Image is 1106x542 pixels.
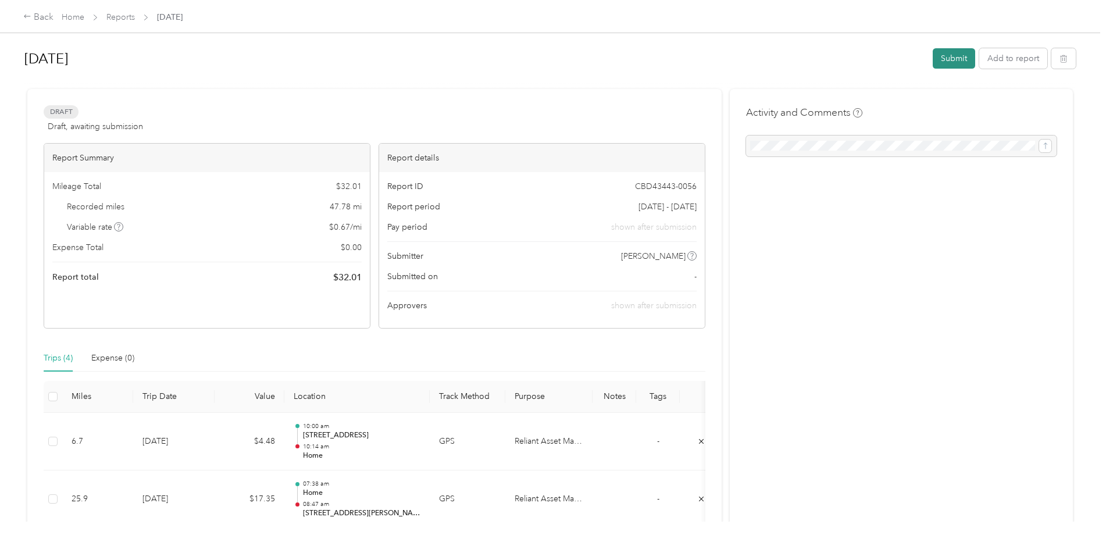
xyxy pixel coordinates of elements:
[387,221,427,233] span: Pay period
[215,381,284,413] th: Value
[635,180,697,192] span: CBD43443-0056
[657,436,659,446] span: -
[48,120,143,133] span: Draft, awaiting submission
[157,11,183,23] span: [DATE]
[336,180,362,192] span: $ 32.01
[67,221,124,233] span: Variable rate
[1041,477,1106,542] iframe: Everlance-gr Chat Button Frame
[979,48,1047,69] button: Add to report
[303,488,420,498] p: Home
[303,508,420,519] p: [STREET_ADDRESS][PERSON_NAME]
[657,494,659,504] span: -
[638,201,697,213] span: [DATE] - [DATE]
[62,12,84,22] a: Home
[106,12,135,22] a: Reports
[44,352,73,365] div: Trips (4)
[387,201,440,213] span: Report period
[133,381,215,413] th: Trip Date
[387,180,423,192] span: Report ID
[62,381,133,413] th: Miles
[387,250,423,262] span: Submitter
[329,221,362,233] span: $ 0.67 / mi
[330,201,362,213] span: 47.78 mi
[52,271,99,283] span: Report total
[303,422,420,430] p: 10:00 am
[24,45,925,73] h1: August 16
[430,470,505,529] td: GPS
[303,430,420,441] p: [STREET_ADDRESS]
[133,470,215,529] td: [DATE]
[62,470,133,529] td: 25.9
[621,250,686,262] span: [PERSON_NAME]
[67,201,124,213] span: Recorded miles
[44,105,79,119] span: Draft
[333,270,362,284] span: $ 32.01
[215,470,284,529] td: $17.35
[44,144,370,172] div: Report Summary
[694,270,697,283] span: -
[341,241,362,254] span: $ 0.00
[284,381,430,413] th: Location
[52,180,101,192] span: Mileage Total
[303,500,420,508] p: 08:47 am
[303,451,420,461] p: Home
[52,241,104,254] span: Expense Total
[133,413,215,471] td: [DATE]
[387,270,438,283] span: Submitted on
[303,443,420,451] p: 10:14 am
[611,221,697,233] span: shown after submission
[430,413,505,471] td: GPS
[215,413,284,471] td: $4.48
[379,144,705,172] div: Report details
[636,381,680,413] th: Tags
[303,480,420,488] p: 07:38 am
[505,413,593,471] td: Reliant Asset Management Solutions
[91,352,134,365] div: Expense (0)
[933,48,975,69] button: Submit
[23,10,53,24] div: Back
[430,381,505,413] th: Track Method
[387,299,427,312] span: Approvers
[611,301,697,311] span: shown after submission
[62,413,133,471] td: 6.7
[593,381,636,413] th: Notes
[746,105,862,120] h4: Activity and Comments
[505,470,593,529] td: Reliant Asset Management Solutions
[505,381,593,413] th: Purpose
